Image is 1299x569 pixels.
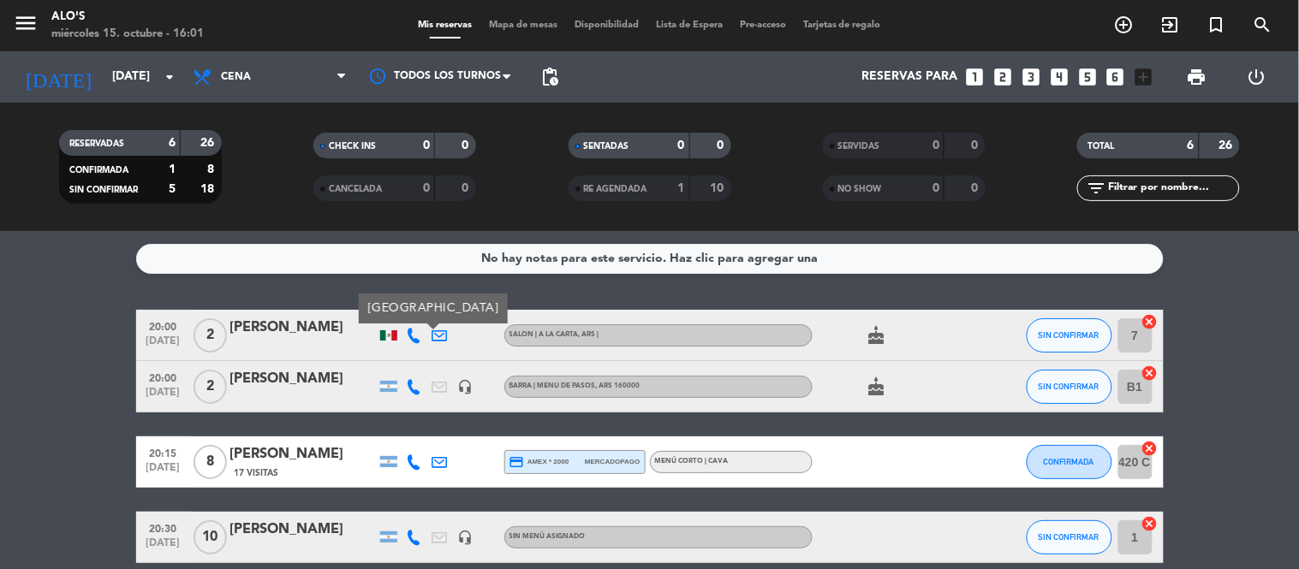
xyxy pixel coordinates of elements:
[462,139,473,151] strong: 0
[1141,440,1159,457] i: cancel
[13,10,39,36] i: menu
[1039,330,1099,340] span: SIN CONFIRMAR
[933,182,939,194] strong: 0
[194,370,227,404] span: 2
[194,318,227,353] span: 2
[584,185,647,193] span: RE AGENDADA
[1219,139,1236,151] strong: 26
[69,166,128,175] span: CONFIRMADA
[1227,51,1286,103] div: LOG OUT
[423,182,430,194] strong: 0
[51,26,204,43] div: miércoles 15. octubre - 16:01
[207,163,217,175] strong: 8
[1141,313,1159,330] i: cancel
[194,445,227,479] span: 8
[481,249,818,269] div: No hay notas para este servicio. Haz clic para agregar una
[409,21,480,30] span: Mis reservas
[1160,15,1181,35] i: exit_to_app
[1253,15,1273,35] i: search
[596,382,641,389] span: , ARS 160000
[933,139,939,151] strong: 0
[838,142,880,151] span: SERVIDAS
[458,530,474,545] i: headset_mic
[1039,382,1099,391] span: SIN CONFIRMAR
[585,456,640,467] span: mercadopago
[1027,520,1112,554] button: SIN CONFIRMAR
[509,331,599,338] span: SALON | A LA CARTA
[992,66,1014,88] i: looks_two
[142,335,185,355] span: [DATE]
[1027,318,1112,353] button: SIN CONFIRMAR
[458,379,474,394] i: headset_mic
[1027,370,1112,404] button: SIN CONFIRMAR
[1044,457,1094,466] span: CONFIRMADA
[51,9,204,26] div: Alo's
[1039,532,1099,542] span: SIN CONFIRMAR
[13,10,39,42] button: menu
[13,58,104,96] i: [DATE]
[480,21,566,30] span: Mapa de mesas
[329,142,376,151] span: CHECK INS
[838,185,882,193] span: NO SHOW
[230,519,376,541] div: [PERSON_NAME]
[142,442,185,462] span: 20:15
[142,537,185,557] span: [DATE]
[69,139,124,148] span: RESERVADAS
[1105,66,1127,88] i: looks_6
[795,21,890,30] span: Tarjetas de regalo
[566,21,647,30] span: Disponibilidad
[462,182,473,194] strong: 0
[1141,515,1159,532] i: cancel
[169,183,176,195] strong: 5
[963,66,986,88] i: looks_one
[1133,66,1155,88] i: add_box
[142,367,185,387] span: 20:00
[142,462,185,482] span: [DATE]
[861,70,957,84] span: Reservas para
[1106,179,1239,198] input: Filtrar por nombre...
[1076,66,1099,88] i: looks_5
[194,520,227,554] span: 10
[710,182,727,194] strong: 10
[1188,139,1195,151] strong: 6
[169,137,176,149] strong: 6
[1207,15,1227,35] i: turned_in_not
[867,325,887,346] i: cake
[678,182,685,194] strong: 1
[1087,142,1114,151] span: TOTAL
[509,382,641,389] span: BARRA | MENU DE PASOS
[200,183,217,195] strong: 18
[142,518,185,537] span: 20:30
[971,182,981,194] strong: 0
[142,387,185,406] span: [DATE]
[1187,67,1207,87] span: print
[678,139,685,151] strong: 0
[235,466,279,480] span: 17 Visitas
[867,376,887,397] i: cake
[221,71,251,83] span: Cena
[423,139,430,151] strong: 0
[509,454,569,470] span: amex * 2000
[329,185,382,193] span: CANCELADA
[230,443,376,465] div: [PERSON_NAME]
[230,368,376,390] div: [PERSON_NAME]
[1027,445,1112,479] button: CONFIRMADA
[159,67,180,87] i: arrow_drop_down
[1114,15,1135,35] i: add_circle_outline
[69,186,138,194] span: SIN CONFIRMAR
[731,21,795,30] span: Pre-acceso
[971,139,981,151] strong: 0
[200,137,217,149] strong: 26
[1048,66,1070,88] i: looks_4
[169,163,176,175] strong: 1
[1141,365,1159,382] i: cancel
[359,293,508,323] div: [GEOGRAPHIC_DATA]
[1086,178,1106,199] i: filter_list
[584,142,629,151] span: SENTADAS
[230,317,376,339] div: [PERSON_NAME]
[1020,66,1042,88] i: looks_3
[509,454,525,470] i: credit_card
[539,67,560,87] span: pending_actions
[1246,67,1266,87] i: power_settings_new
[647,21,731,30] span: Lista de Espera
